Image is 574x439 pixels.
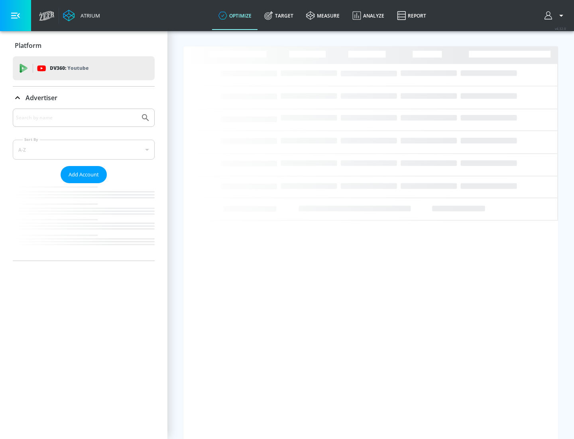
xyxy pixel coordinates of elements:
[13,56,155,80] div: DV360: Youtube
[61,166,107,183] button: Add Account
[63,10,100,22] a: Atrium
[258,1,300,30] a: Target
[13,140,155,160] div: A-Z
[50,64,88,73] p: DV360:
[26,93,57,102] p: Advertiser
[13,109,155,261] div: Advertiser
[77,12,100,19] div: Atrium
[16,113,137,123] input: Search by name
[69,170,99,179] span: Add Account
[300,1,346,30] a: measure
[67,64,88,72] p: Youtube
[346,1,391,30] a: Analyze
[13,34,155,57] div: Platform
[391,1,432,30] a: Report
[13,183,155,261] nav: list of Advertiser
[555,26,566,31] span: v 4.32.0
[13,87,155,109] div: Advertiser
[23,137,40,142] label: Sort By
[212,1,258,30] a: optimize
[15,41,41,50] p: Platform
